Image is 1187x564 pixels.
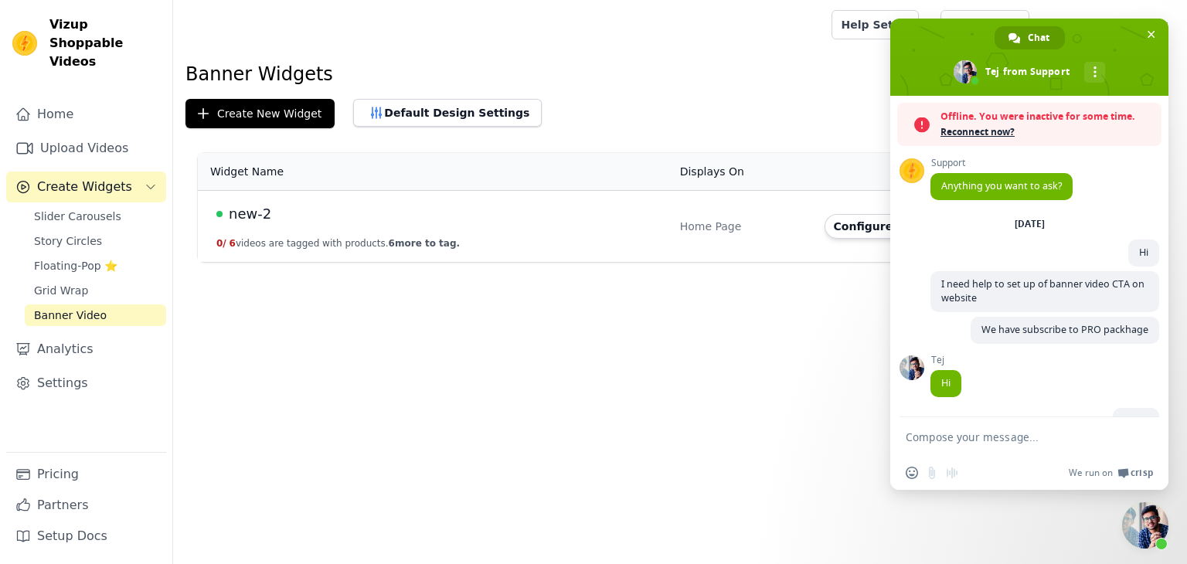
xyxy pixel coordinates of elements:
div: Chat [995,26,1065,49]
a: Pricing [6,459,166,490]
a: We run onCrisp [1069,467,1153,479]
span: Banner Video [34,307,107,323]
span: Crisp [1131,467,1153,479]
a: Banner Video [25,304,166,326]
span: Insert an emoji [906,467,918,479]
div: More channels [1084,62,1105,83]
span: 0 / [216,238,226,249]
span: Hi [1139,246,1148,259]
th: Displays On [671,153,815,191]
a: Floating-Pop ⭐ [25,255,166,277]
span: Chat [1028,26,1049,49]
a: Home [6,99,166,130]
a: Book Demo [940,10,1029,39]
button: Default Design Settings [353,99,542,127]
textarea: Compose your message... [906,430,1119,444]
span: Vizup Shoppable Videos [49,15,160,71]
h1: Banner Widgets [185,62,1175,87]
span: We run on [1069,467,1113,479]
span: Reconnect now? [940,124,1154,140]
a: Partners [6,490,166,521]
span: Tej [930,355,961,365]
text: A [1049,17,1059,32]
img: Vizup [12,31,37,56]
div: Home Page [680,219,806,234]
span: Close chat [1143,26,1159,42]
span: Hi [941,376,951,389]
span: Floating-Pop ⭐ [34,258,117,274]
a: Story Circles [25,230,166,252]
a: Help Setup [832,10,919,39]
a: Settings [6,368,166,399]
span: I need help to set up of banner video CTA on website [941,277,1144,304]
span: We have subscribe to PRO packhage [981,323,1148,336]
button: Create Widgets [6,172,166,202]
span: Offline. You were inactive for some time. [940,109,1154,124]
button: Create New Widget [185,99,335,128]
div: [DATE] [1015,219,1045,229]
span: Story Circles [34,233,102,249]
a: Setup Docs [6,521,166,552]
p: Al Suroor Markets [1066,11,1175,39]
a: Upload Videos [6,133,166,164]
button: A Al Suroor Markets [1042,11,1175,39]
span: Slider Carousels [34,209,121,224]
a: Analytics [6,334,166,365]
span: Anything you want to ask? [941,179,1062,192]
th: Widget Name [198,153,671,191]
div: Close chat [1122,502,1168,549]
a: Slider Carousels [25,206,166,227]
button: Configure Widget [825,214,950,239]
span: 6 more to tag. [389,238,460,249]
span: Create Widgets [37,178,132,196]
span: Live Published [216,211,223,217]
span: Support [930,158,1073,168]
span: Hi Tej [1124,414,1148,427]
span: new-2 [229,203,271,225]
a: Grid Wrap [25,280,166,301]
span: 6 [230,238,236,249]
button: 0/ 6videos are tagged with products.6more to tag. [216,237,460,250]
span: Grid Wrap [34,283,88,298]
